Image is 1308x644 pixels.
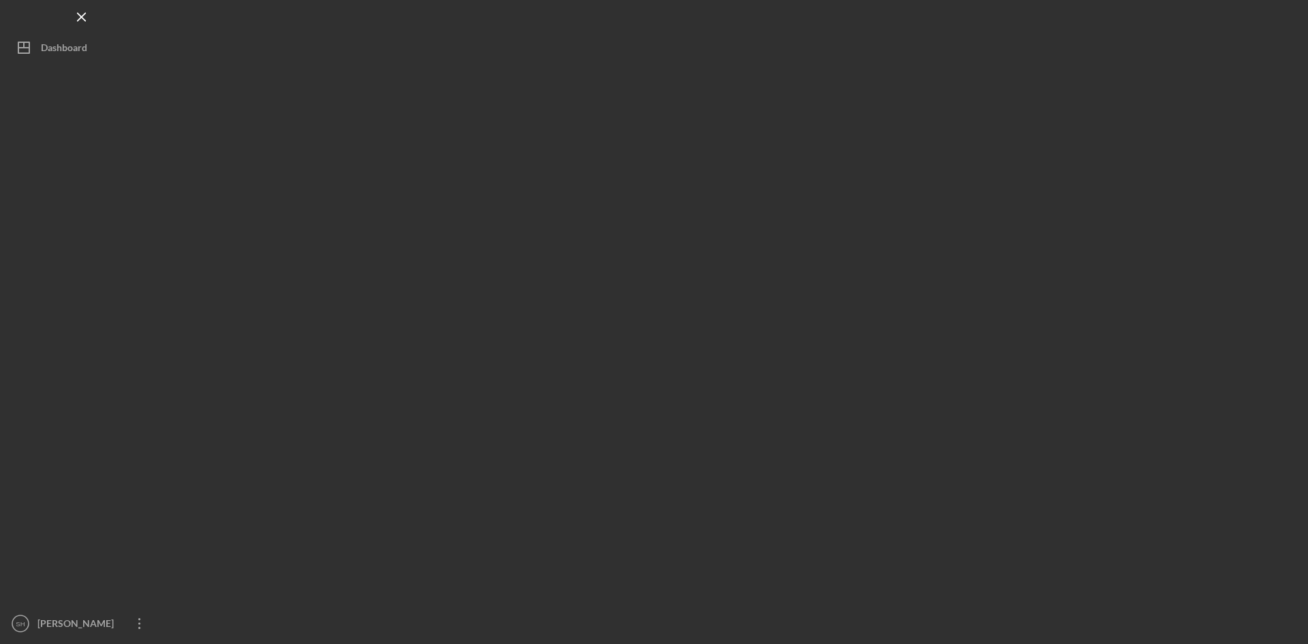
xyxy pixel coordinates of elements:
[7,610,157,637] button: SH[PERSON_NAME]
[7,34,157,61] button: Dashboard
[16,620,25,628] text: SH
[34,610,123,641] div: [PERSON_NAME]
[41,34,87,65] div: Dashboard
